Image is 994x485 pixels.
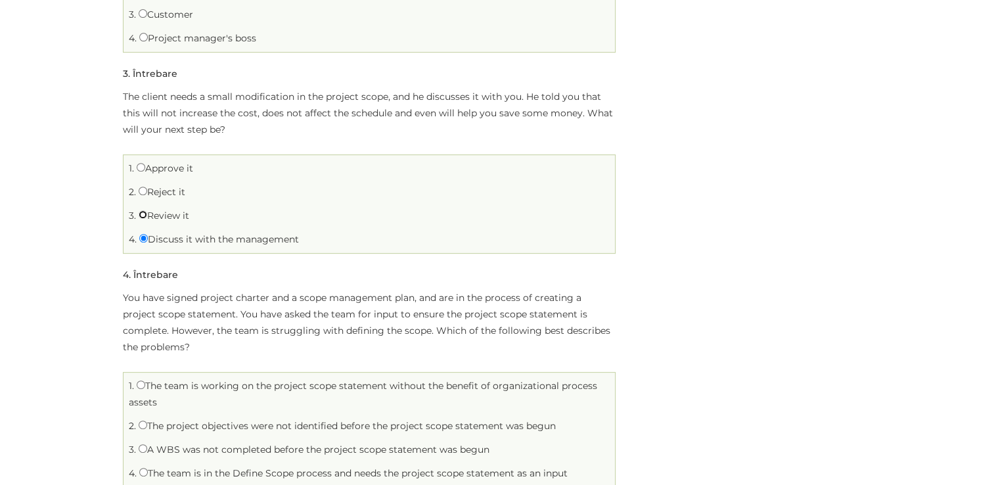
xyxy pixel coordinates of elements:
[139,233,299,245] label: Discuss it with the management
[139,186,185,198] label: Reject it
[139,444,147,453] input: A WBS was not completed before the project scope statement was begun
[137,162,193,174] label: Approve it
[123,270,178,280] h5: . Întrebare
[139,467,568,479] label: The team is in the Define Scope process and needs the project scope statement as an input
[139,187,147,195] input: Reject it
[123,68,128,80] span: 3
[129,380,597,408] label: The team is working on the project scope statement without the benefit of organizational process ...
[129,162,134,174] span: 1.
[139,210,147,219] input: Review it
[139,420,556,432] label: The project objectives were not identified before the project scope statement was begun
[139,421,147,429] input: The project objectives were not identified before the project scope statement was begun
[139,234,148,242] input: Discuss it with the management
[129,32,137,44] span: 4.
[139,9,147,18] input: Customer
[139,444,489,455] label: A WBS was not completed before the project scope statement was begun
[123,89,616,138] p: The client needs a small modification in the project scope, and he discusses it with you. He told...
[129,9,136,20] span: 3.
[139,468,148,476] input: The team is in the Define Scope process and needs the project scope statement as an input
[123,290,616,356] p: You have signed project charter and a scope management plan, and are in the process of creating a...
[137,163,145,172] input: Approve it
[123,269,129,281] span: 4
[139,33,148,41] input: Project manager's boss
[137,381,145,389] input: The team is working on the project scope statement without the benefit of organizational process ...
[129,467,137,479] span: 4.
[139,9,193,20] label: Customer
[139,32,256,44] label: Project manager's boss
[129,444,136,455] span: 3.
[129,380,134,392] span: 1.
[139,210,189,221] label: Review it
[129,233,137,245] span: 4.
[129,210,136,221] span: 3.
[123,69,177,79] h5: . Întrebare
[129,186,136,198] span: 2.
[129,420,136,432] span: 2.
